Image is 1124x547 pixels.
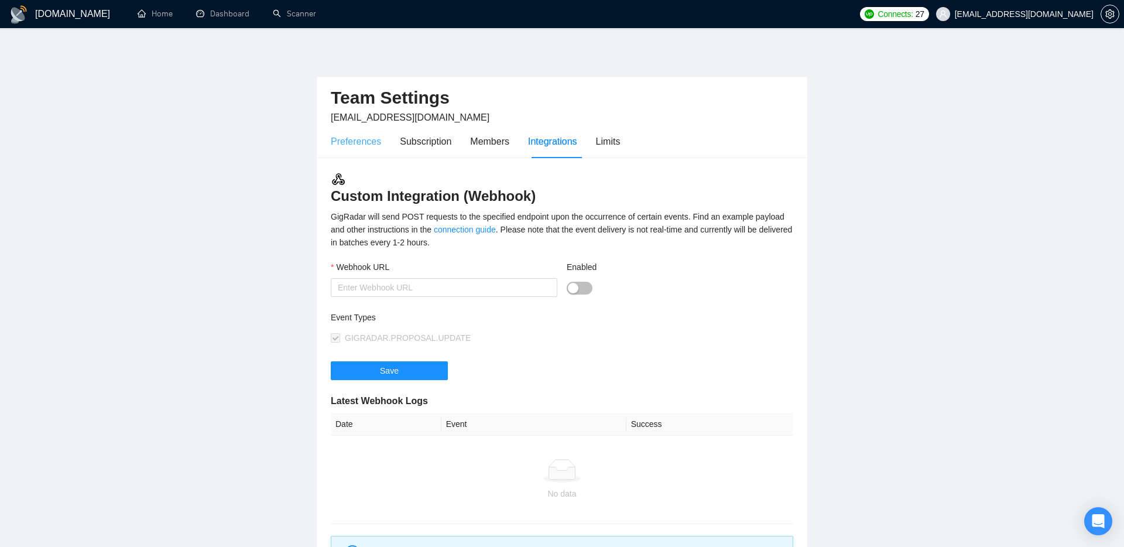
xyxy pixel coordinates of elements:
[331,172,346,187] img: webhook.3a52c8ec.svg
[331,278,557,297] input: Webhook URL
[273,9,316,19] a: searchScanner
[1101,9,1119,19] a: setting
[331,172,793,206] h3: Custom Integration (Webhook)
[878,8,913,20] span: Connects:
[331,112,489,122] span: [EMAIL_ADDRESS][DOMAIN_NAME]
[1101,5,1119,23] button: setting
[335,487,789,500] div: No data
[865,9,874,19] img: upwork-logo.png
[138,9,173,19] a: homeHome
[380,364,399,377] span: Save
[9,5,28,24] img: logo
[596,134,621,149] div: Limits
[626,413,793,436] th: Success
[400,134,451,149] div: Subscription
[567,261,597,273] label: Enabled
[331,413,441,436] th: Date
[528,134,577,149] div: Integrations
[331,311,376,324] label: Event Types
[567,282,592,295] button: Enabled
[331,86,793,110] h2: Team Settings
[470,134,509,149] div: Members
[345,333,471,343] span: GIGRADAR.PROPOSAL.UPDATE
[1084,507,1112,535] div: Open Intercom Messenger
[939,10,947,18] span: user
[196,9,249,19] a: dashboardDashboard
[331,361,448,380] button: Save
[916,8,924,20] span: 27
[331,210,793,249] div: GigRadar will send POST requests to the specified endpoint upon the occurrence of certain events....
[331,261,389,273] label: Webhook URL
[331,134,381,149] div: Preferences
[331,394,793,408] h5: Latest Webhook Logs
[441,413,626,436] th: Event
[434,225,496,234] a: connection guide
